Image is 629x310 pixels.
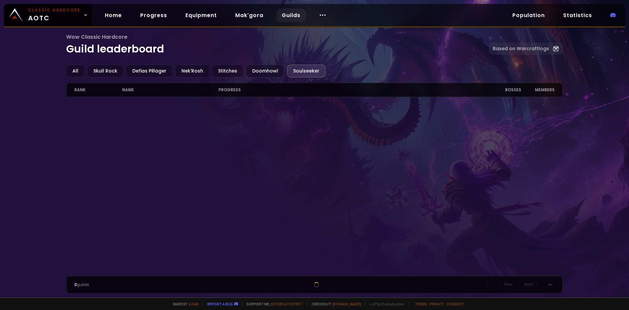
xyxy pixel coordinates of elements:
[287,65,326,77] div: Soulseeker
[74,282,77,287] span: 0
[100,9,127,22] a: Home
[276,9,306,22] a: Guilds
[212,65,243,77] div: Stitches
[219,83,483,97] div: progress
[365,301,404,306] span: v. d752d5 - production
[189,301,199,306] a: a fan
[74,282,195,288] div: guilds
[489,43,563,55] a: Based on Warcraftlogs
[126,65,173,77] div: Defias Pillager
[524,281,534,287] span: Next
[28,7,81,13] small: Classic Hardcore
[307,301,361,306] span: Checkout
[447,301,464,306] a: Consent
[66,33,489,57] h1: Guild leaderboard
[175,65,209,77] div: Nek'Rosh
[122,83,218,97] div: name
[333,301,361,306] a: [DOMAIN_NAME]
[507,9,550,22] a: Population
[28,7,81,23] span: AOTC
[242,301,303,306] span: Support me,
[180,9,222,22] a: Equipment
[230,9,269,22] a: Mak'gora
[430,301,444,306] a: Privacy
[271,301,303,306] a: Buy me a coffee
[135,9,172,22] a: Progress
[207,301,233,306] a: Report a bug
[553,46,559,52] img: Warcraftlog
[483,83,521,97] div: Bosses
[74,83,123,97] div: rank
[87,65,124,77] div: Skull Rock
[169,301,199,306] span: Made by
[504,281,513,287] span: Prev
[246,65,284,77] div: Doomhowl
[558,9,597,22] a: Statistics
[521,83,555,97] div: members
[66,33,489,41] span: Wow Classic Hardcore
[415,301,427,306] a: Terms
[4,4,92,26] a: Classic HardcoreAOTC
[66,65,85,77] div: All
